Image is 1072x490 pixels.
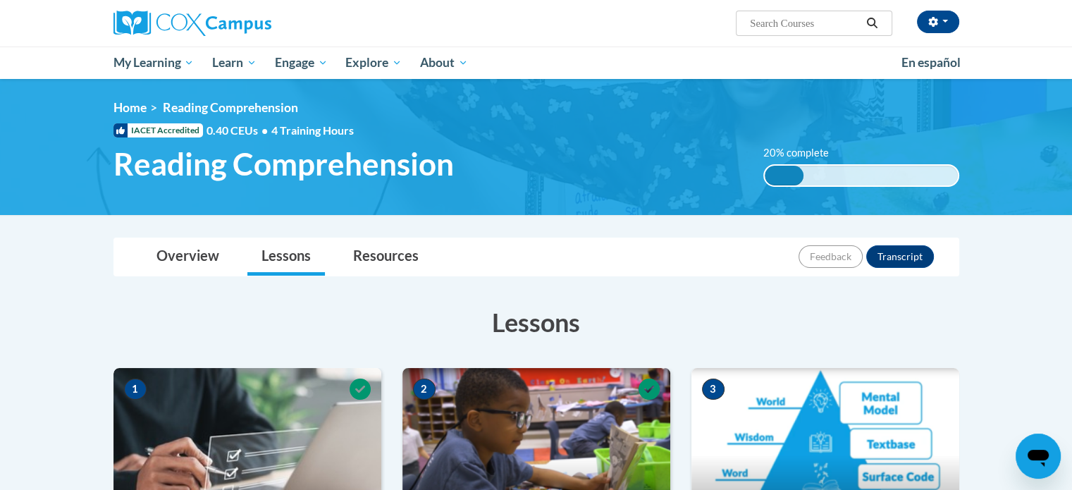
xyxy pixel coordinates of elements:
[763,145,844,161] label: 20% complete
[799,245,863,268] button: Feedback
[261,123,268,137] span: •
[92,47,980,79] div: Main menu
[113,145,454,183] span: Reading Comprehension
[345,54,402,71] span: Explore
[247,238,325,276] a: Lessons
[892,48,970,78] a: En español
[142,238,233,276] a: Overview
[420,54,468,71] span: About
[413,379,436,400] span: 2
[113,100,147,115] a: Home
[113,123,203,137] span: IACET Accredited
[113,305,959,340] h3: Lessons
[104,47,204,79] a: My Learning
[1016,434,1061,479] iframe: Button to launch messaging window
[113,11,381,36] a: Cox Campus
[113,54,194,71] span: My Learning
[266,47,337,79] a: Engage
[866,245,934,268] button: Transcript
[275,54,328,71] span: Engage
[203,47,266,79] a: Learn
[271,123,354,137] span: 4 Training Hours
[411,47,477,79] a: About
[207,123,271,138] span: 0.40 CEUs
[765,166,803,185] div: 20% complete
[336,47,411,79] a: Explore
[861,15,882,32] button: Search
[163,100,298,115] span: Reading Comprehension
[917,11,959,33] button: Account Settings
[339,238,433,276] a: Resources
[124,379,147,400] span: 1
[748,15,861,32] input: Search Courses
[212,54,257,71] span: Learn
[113,11,271,36] img: Cox Campus
[702,379,725,400] span: 3
[901,55,961,70] span: En español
